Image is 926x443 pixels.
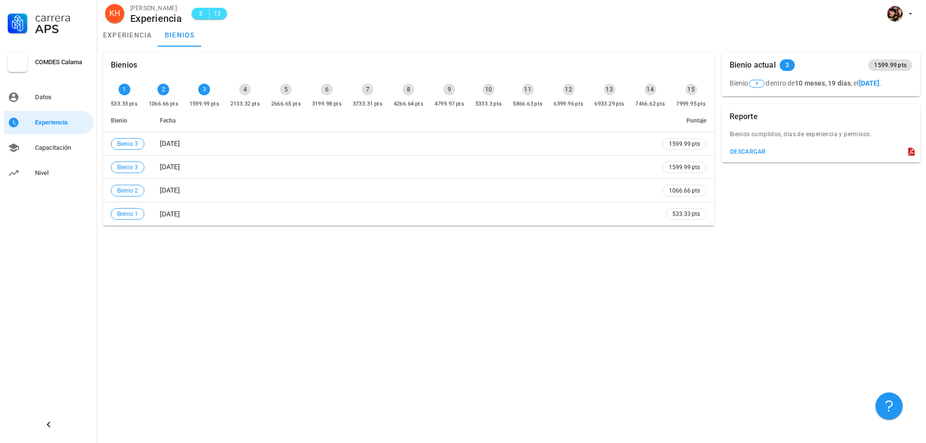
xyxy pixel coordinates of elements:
div: COMDES Calama [35,58,89,66]
div: 7466.62 pts [635,99,665,109]
a: experiencia [97,23,158,47]
span: 533.33 pts [672,209,700,219]
span: Bienio dentro de , [730,79,852,87]
div: 8 [402,84,414,95]
div: 6933.29 pts [594,99,624,109]
span: [DATE] [160,186,180,194]
div: 4 [239,84,251,95]
a: Experiencia [4,111,93,134]
span: 1066.66 pts [669,186,700,195]
div: 1 [119,84,130,95]
div: 7999.95 pts [676,99,706,109]
a: Datos [4,86,93,109]
div: 2666.65 pts [271,99,301,109]
div: 10 [483,84,494,95]
div: 15 [685,84,697,95]
div: 12 [563,84,575,95]
div: 3199.98 pts [312,99,342,109]
span: [DATE] [160,210,180,218]
div: avatar [887,6,903,21]
span: Bienio 3 [117,139,138,149]
div: 3733.31 pts [353,99,383,109]
div: 9 [443,84,455,95]
span: Bienio 1 [117,209,138,219]
div: 5333.3 pts [475,99,502,109]
span: el . [854,79,881,87]
span: Bienio 3 [117,162,138,173]
span: Puntaje [686,117,706,124]
div: 13 [604,84,615,95]
span: [DATE] [160,163,180,171]
span: 1599.99 pts [874,59,907,71]
div: descargar [730,148,766,155]
div: 1066.66 pts [149,99,178,109]
div: 11 [522,84,534,95]
a: bienios [158,23,202,47]
div: Bienios cumplidos, dias de experiencia y permisos. [722,129,920,145]
span: [DATE] [160,140,180,147]
div: 2 [157,84,169,95]
div: Carrera [35,12,89,23]
div: 4266.64 pts [394,99,423,109]
a: Nivel [4,161,93,185]
div: 533.33 pts [111,99,138,109]
div: Bienios [111,53,137,78]
b: [DATE] [859,79,880,87]
div: APS [35,23,89,35]
div: 2133.32 pts [230,99,260,109]
span: 3 [786,59,789,71]
span: Bienio [111,117,127,124]
div: 3 [198,84,210,95]
div: [PERSON_NAME] [130,3,182,13]
div: 5866.63 pts [513,99,542,109]
div: Experiencia [130,13,182,24]
span: 13 [213,9,221,18]
div: Capacitación [35,144,89,152]
span: KH [109,4,120,23]
th: Puntaje [655,109,714,132]
div: 4799.97 pts [435,99,464,109]
span: E [197,9,205,18]
a: Capacitación [4,136,93,159]
th: Fecha [152,109,655,132]
button: descargar [726,145,770,159]
div: avatar [105,4,124,23]
span: 1599.99 pts [669,162,700,172]
div: 6399.96 pts [554,99,583,109]
div: 5 [280,84,292,95]
div: 6 [321,84,332,95]
span: 1599.99 pts [669,139,700,149]
div: Nivel [35,169,89,177]
span: Bienio 2 [117,185,138,196]
div: Datos [35,93,89,101]
span: 4 [755,80,758,87]
span: Fecha [160,117,175,124]
div: Reporte [730,104,758,129]
div: Experiencia [35,119,89,126]
b: 10 meses, 19 días [795,79,851,87]
div: 14 [645,84,656,95]
div: 1599.99 pts [190,99,219,109]
th: Bienio [103,109,152,132]
div: 7 [362,84,373,95]
div: Bienio actual [730,53,776,78]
